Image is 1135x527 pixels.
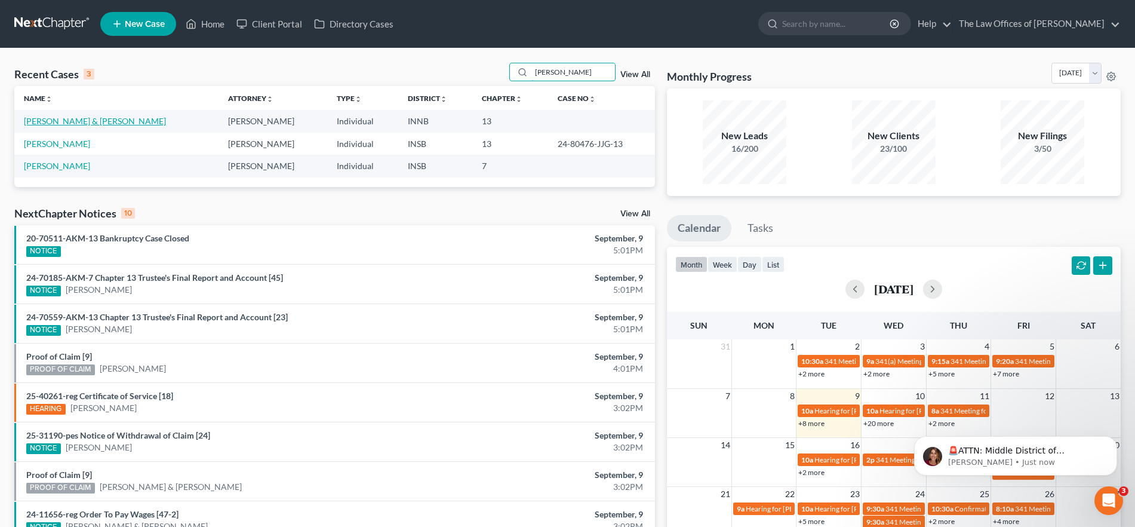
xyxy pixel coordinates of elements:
[548,133,655,155] td: 24-80476-JJG-13
[327,133,398,155] td: Individual
[26,325,61,336] div: NOTICE
[928,369,955,378] a: +5 more
[866,517,884,526] span: 9:30a
[620,71,650,79] a: View All
[931,504,953,513] span: 10:30a
[703,129,786,143] div: New Leads
[1015,357,1122,366] span: 341 Meeting for [PERSON_NAME]
[45,96,53,103] i: unfold_more
[801,455,813,464] span: 10a
[798,419,825,428] a: +8 more
[337,94,362,103] a: Typeunfold_more
[719,339,731,354] span: 31
[928,517,955,526] a: +2 more
[472,133,548,155] td: 13
[784,438,796,452] span: 15
[782,13,891,35] input: Search by name...
[814,455,908,464] span: Hearing for [PERSON_NAME]
[482,94,522,103] a: Chapterunfold_more
[26,404,66,415] div: HEARING
[703,143,786,155] div: 16/200
[801,504,813,513] span: 10a
[1001,143,1084,155] div: 3/50
[667,215,731,241] a: Calendar
[789,389,796,403] span: 8
[879,406,1036,415] span: Hearing for [PERSON_NAME] & [PERSON_NAME]
[445,351,643,363] div: September, 9
[737,504,745,513] span: 9a
[931,406,939,415] span: 8a
[940,406,1111,415] span: 341 Meeting for [PERSON_NAME] & [PERSON_NAME]
[675,256,708,272] button: month
[849,438,861,452] span: 16
[445,508,643,520] div: September, 9
[26,364,95,375] div: PROOF OF CLAIM
[26,391,173,401] a: 25-40261-reg Certificate of Service [18]
[983,339,991,354] span: 4
[737,256,762,272] button: day
[789,339,796,354] span: 1
[979,389,991,403] span: 11
[801,406,813,415] span: 10a
[26,509,179,519] a: 24-11656-reg Order To Pay Wages [47-2]
[26,351,92,361] a: Proof of Claim [9]
[355,96,362,103] i: unfold_more
[26,470,92,480] a: Proof of Claim [9]
[472,110,548,132] td: 13
[996,504,1014,513] span: 8:10a
[866,455,875,464] span: 2p
[398,155,472,177] td: INSB
[814,504,908,513] span: Hearing for [PERSON_NAME]
[327,155,398,177] td: Individual
[784,487,796,501] span: 22
[896,411,1135,495] iframe: Intercom notifications message
[931,357,949,366] span: 9:15a
[951,357,1121,366] span: 341 Meeting for [PERSON_NAME] & [PERSON_NAME]
[708,256,737,272] button: week
[266,96,273,103] i: unfold_more
[1048,339,1056,354] span: 5
[515,96,522,103] i: unfold_more
[180,13,230,35] a: Home
[445,311,643,323] div: September, 9
[876,455,983,464] span: 341 Meeting for [PERSON_NAME]
[230,13,308,35] a: Client Portal
[445,244,643,256] div: 5:01PM
[737,215,784,241] a: Tasks
[996,357,1014,366] span: 9:20a
[885,517,993,526] span: 341 Meeting for [PERSON_NAME]
[1114,339,1121,354] span: 6
[852,129,936,143] div: New Clients
[852,143,936,155] div: 23/100
[327,110,398,132] td: Individual
[1094,486,1123,515] iframe: Intercom live chat
[620,210,650,218] a: View All
[24,116,166,126] a: [PERSON_NAME] & [PERSON_NAME]
[14,67,94,81] div: Recent Cases
[863,419,894,428] a: +20 more
[472,155,548,177] td: 7
[26,286,61,296] div: NOTICE
[26,430,210,440] a: 25-31190-pes Notice of Withdrawal of Claim [24]
[445,284,643,296] div: 5:01PM
[724,389,731,403] span: 7
[866,504,884,513] span: 9:30a
[219,155,327,177] td: [PERSON_NAME]
[26,483,95,494] div: PROOF OF CLAIM
[66,284,132,296] a: [PERSON_NAME]
[753,320,774,330] span: Mon
[24,161,90,171] a: [PERSON_NAME]
[801,357,823,366] span: 10:30a
[919,339,926,354] span: 3
[445,430,643,442] div: September, 9
[854,389,861,403] span: 9
[84,69,94,79] div: 3
[228,94,273,103] a: Attorneyunfold_more
[854,339,861,354] span: 2
[875,357,991,366] span: 341(a) Meeting for [PERSON_NAME]
[1001,129,1084,143] div: New Filings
